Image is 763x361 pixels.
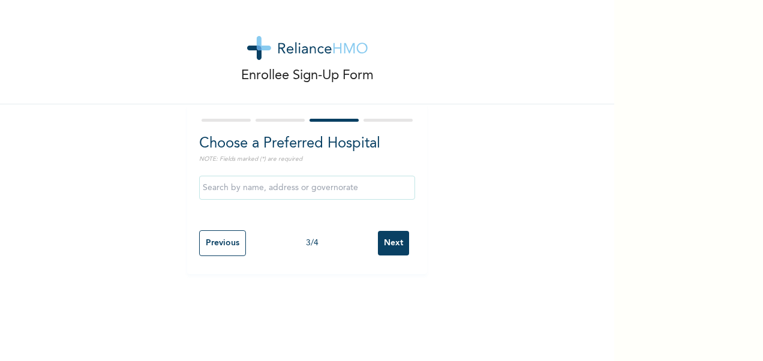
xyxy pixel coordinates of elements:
[199,176,415,200] input: Search by name, address or governorate
[199,133,415,155] h2: Choose a Preferred Hospital
[199,155,415,164] p: NOTE: Fields marked (*) are required
[241,66,374,86] p: Enrollee Sign-Up Form
[378,231,409,255] input: Next
[199,230,246,256] input: Previous
[247,36,368,60] img: logo
[246,237,378,249] div: 3 / 4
